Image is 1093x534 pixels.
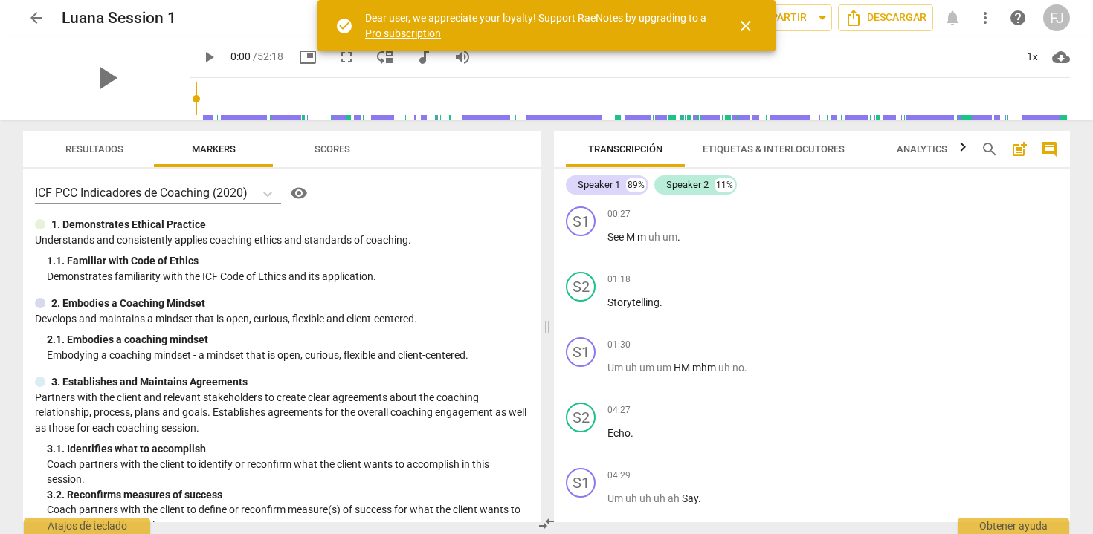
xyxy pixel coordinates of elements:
div: 11% [715,178,735,192]
p: Partners with the client and relevant stakeholders to create clear agreements about the coaching ... [35,390,529,436]
span: Markers [192,143,236,154]
span: arrow_drop_down [813,9,831,27]
span: m [637,231,648,243]
button: Fullscreen [333,44,360,71]
span: 04:29 [607,469,631,482]
button: Mostrar/Ocultar comentarios [1037,137,1061,161]
span: Palabras de relleno [625,362,639,374]
span: Storytelling [607,296,660,308]
span: Resultados [65,143,123,154]
span: 01:30 [607,339,631,351]
div: Cambiar un interlocutor [566,403,596,432]
a: Pro subscription [365,27,441,39]
span: Palabras de relleno [607,492,625,504]
span: Palabras de relleno [607,362,625,374]
div: Speaker 1 [578,178,620,192]
button: Descargar [838,4,933,31]
span: help [1009,9,1027,27]
button: Cerrar [728,8,764,44]
div: 2. 1. Embodies a coaching mindset [47,332,529,348]
span: play_arrow [200,48,218,66]
span: 04:27 [607,404,631,417]
span: 0:00 [230,51,251,62]
span: compare_arrows [538,515,555,533]
p: Demonstrates familiarity with the ICF Code of Ethics and its application. [47,269,529,284]
span: Etiquetas & Interlocutores [703,143,845,154]
a: Help [281,181,311,205]
span: check_circle [335,17,353,35]
span: audiotrack [415,48,433,66]
span: . [698,492,701,504]
div: Cambiar un interlocutor [566,272,596,302]
div: 89% [626,178,646,192]
span: cloud_download [1052,48,1070,66]
button: Buscar [978,137,1002,161]
div: Dear user, we appreciate your loyalty! Support RaeNotes by upgrading to a [365,10,710,41]
span: search [981,140,999,158]
span: . [744,362,747,374]
span: . [677,231,680,243]
div: Cambiar un interlocutor [566,468,596,498]
p: 2. Embodies a Coaching Mindset [51,296,205,311]
p: Coach partners with the client to identify or reconfirm what the client wants to accomplish in th... [47,457,529,487]
span: / 52:18 [253,51,283,62]
p: ICF PCC Indicadores de Coaching (2020) [35,184,248,201]
span: Palabras de relleno [654,492,668,504]
span: Palabras de relleno [662,231,677,243]
div: Cambiar un interlocutor [566,206,596,236]
p: Coach partners with the client to define or reconfirm measure(s) of success for what the client w... [47,502,529,533]
button: Add summary [1007,137,1031,161]
span: See [607,231,626,243]
p: 3. Establishes and Maintains Agreements [51,374,248,390]
p: 1. Demonstrates Ethical Practice [51,217,206,232]
span: Palabras de relleno [732,362,744,374]
span: more_vert [976,9,994,27]
span: M [626,231,637,243]
div: Cambiar un interlocutor [566,337,596,367]
div: 3. 2. Reconfirms measures of success [47,487,529,503]
button: FJ [1043,4,1070,31]
span: . [631,427,633,439]
div: 1x [1018,45,1046,69]
span: Palabras de relleno [718,362,732,374]
span: Palabras de relleno [639,362,657,374]
button: Switch to audio player [410,44,437,71]
span: 01:18 [607,273,631,286]
span: Echo [607,427,631,439]
span: play_arrow [87,59,126,97]
span: Palabras de relleno [625,492,639,504]
span: Analytics [897,143,947,154]
span: move_down [376,48,394,66]
span: mhm [692,362,718,374]
span: picture_in_picture [299,48,317,66]
span: arrow_back [28,9,45,27]
div: 3. 1. Identifies what to accomplish [47,441,529,457]
button: View player as separate pane [372,44,399,71]
span: post_add [1010,140,1028,158]
span: Palabras de relleno [648,231,662,243]
div: Speaker 2 [666,178,709,192]
span: Say [682,492,698,504]
p: Develops and maintains a mindset that is open, curious, flexible and client-centered. [35,311,529,327]
a: Obtener ayuda [1005,4,1031,31]
p: Embodying a coaching mindset - a mindset that is open, curious, flexible and client-centered. [47,348,529,363]
button: Picture in picture [294,44,321,71]
span: 00:27 [607,208,631,221]
span: Palabras de relleno [639,492,654,504]
span: Palabras de relleno [668,492,682,504]
p: Understands and consistently applies coaching ethics and standards of coaching. [35,232,529,248]
span: HM [674,362,692,374]
h2: Luana Session 1 [62,9,176,27]
div: Atajos de teclado [24,518,150,534]
button: Sharing summary [813,4,832,31]
span: Palabras de relleno [657,362,674,374]
span: volume_up [454,48,471,66]
div: Obtener ayuda [958,518,1069,534]
span: visibility [290,184,308,202]
button: Reproducir [196,44,222,71]
button: Help [287,181,311,205]
span: Scores [315,143,350,154]
div: 1. 1. Familiar with Code of Ethics [47,253,529,269]
button: Volume [449,44,476,71]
